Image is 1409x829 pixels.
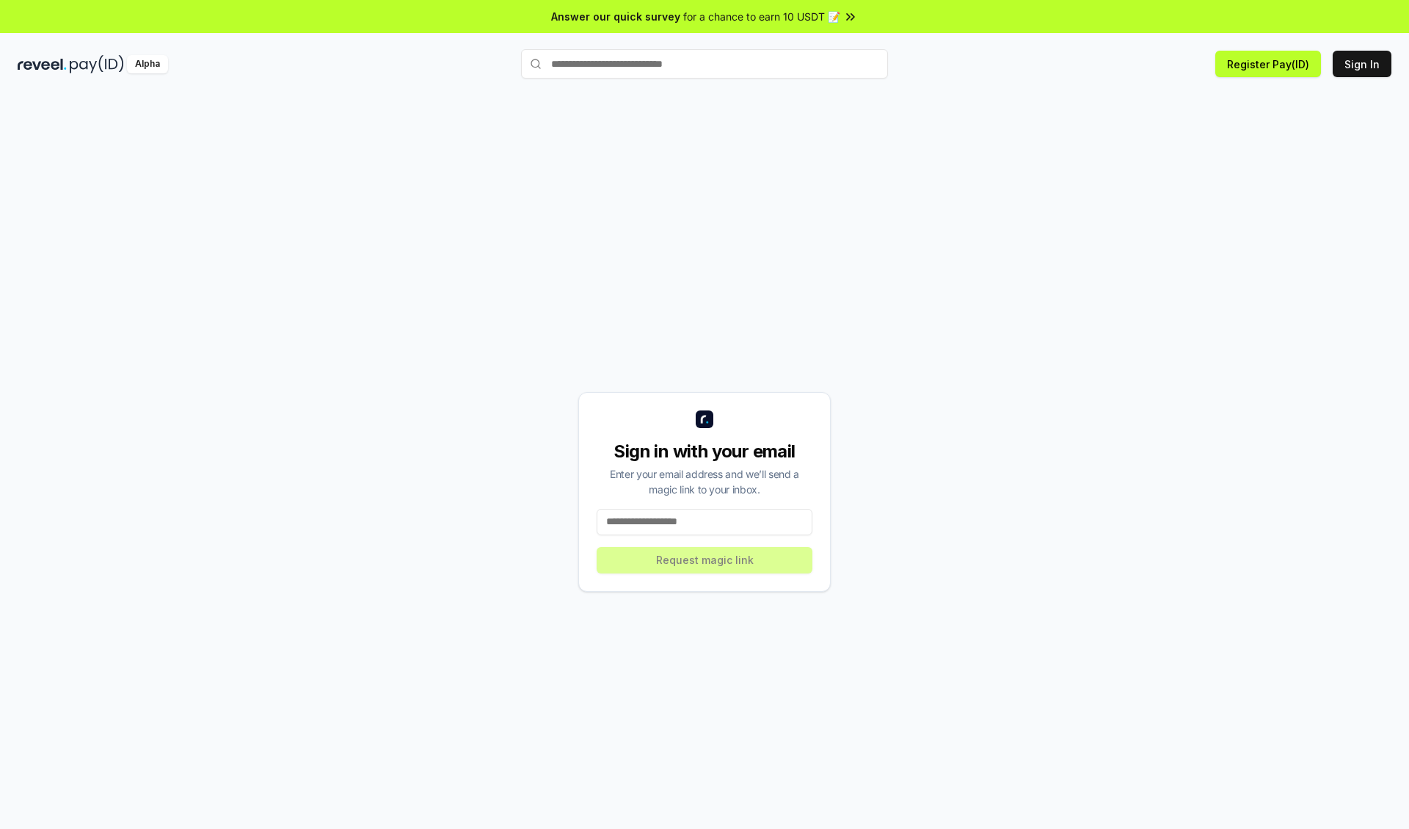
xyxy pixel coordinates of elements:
button: Register Pay(ID) [1215,51,1321,77]
button: Sign In [1333,51,1391,77]
span: for a chance to earn 10 USDT 📝 [683,9,840,24]
div: Sign in with your email [597,440,812,463]
img: reveel_dark [18,55,67,73]
span: Answer our quick survey [551,9,680,24]
div: Alpha [127,55,168,73]
img: pay_id [70,55,124,73]
img: logo_small [696,410,713,428]
div: Enter your email address and we’ll send a magic link to your inbox. [597,466,812,497]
